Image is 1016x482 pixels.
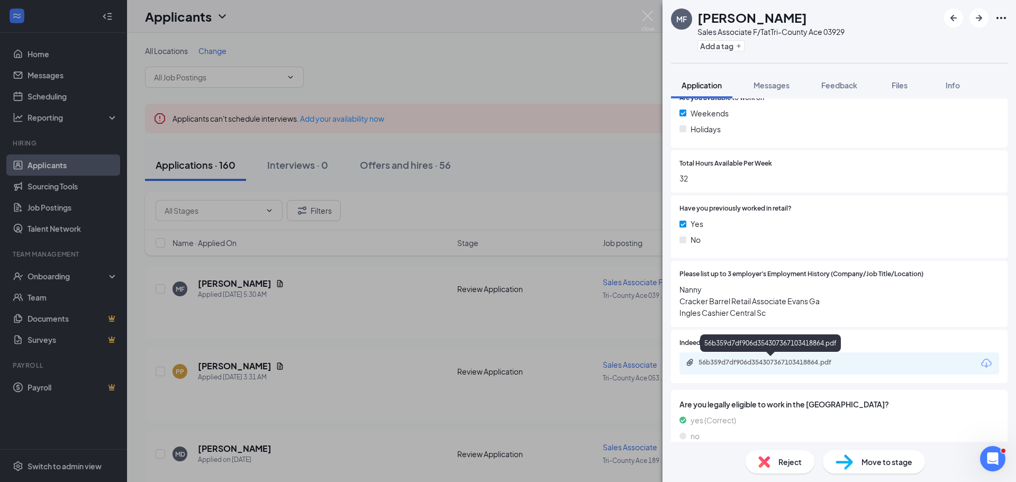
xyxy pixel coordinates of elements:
div: Sales Associate F/T at Tri-County Ace 03929 [697,26,845,37]
span: Info [946,80,960,90]
a: Paperclip56b359d7df906d354307367103418864.pdf [686,358,857,368]
span: Files [892,80,908,90]
svg: Paperclip [686,358,694,367]
button: ArrowRight [969,8,988,28]
span: Messages [754,80,790,90]
svg: Ellipses [995,12,1008,24]
span: Move to stage [861,456,912,468]
span: Please list up to 3 employer's Employment History (Company/Job Title/Location) [679,269,923,279]
span: Indeed Resume [679,338,726,348]
span: Have you previously worked in retail? [679,204,792,214]
span: no [691,430,700,442]
span: Holidays [691,123,721,135]
span: Are you legally eligible to work in the [GEOGRAPHIC_DATA]? [679,398,999,410]
span: Total Hours Available Per Week [679,159,772,169]
span: 32 [679,172,999,184]
span: Nanny Cracker Barrel Retail Associate Evans Ga Ingles Cashier Central Sc [679,284,999,319]
span: Are you available to work on [679,93,764,103]
svg: Download [980,357,993,370]
button: PlusAdd a tag [697,40,745,51]
span: Feedback [821,80,857,90]
div: 56b359d7df906d354307367103418864.pdf [698,358,847,367]
iframe: Intercom live chat [980,446,1005,471]
svg: Plus [736,43,742,49]
div: 56b359d7df906d354307367103418864.pdf [700,334,841,352]
h1: [PERSON_NAME] [697,8,807,26]
span: Reject [778,456,802,468]
div: MF [676,14,687,24]
button: ArrowLeftNew [944,8,963,28]
span: No [691,234,701,245]
span: yes (Correct) [691,414,736,426]
span: Weekends [691,107,729,119]
span: Application [682,80,722,90]
span: Yes [691,218,703,230]
svg: ArrowRight [973,12,985,24]
svg: ArrowLeftNew [947,12,960,24]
